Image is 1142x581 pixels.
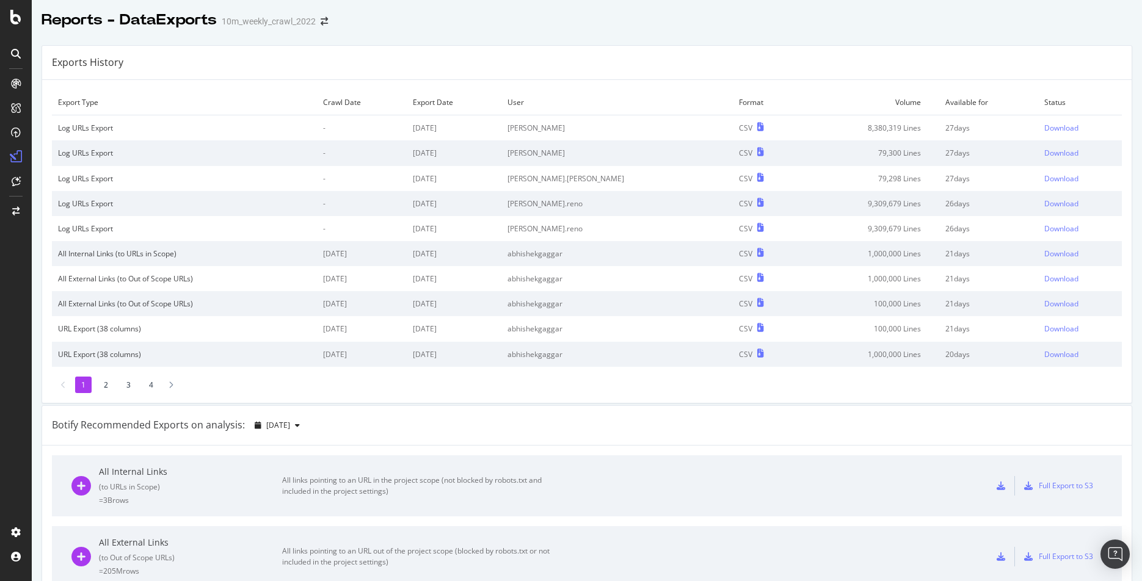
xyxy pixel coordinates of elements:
td: - [317,115,407,141]
div: All Internal Links (to URLs in Scope) [58,248,311,259]
td: 1,000,000 Lines [800,266,939,291]
li: 3 [120,377,137,393]
div: All links pointing to an URL out of the project scope (blocked by robots.txt or not included in t... [282,546,557,568]
a: Download [1044,223,1116,234]
li: 4 [143,377,159,393]
td: - [317,216,407,241]
div: CSV [739,173,752,184]
td: [DATE] [407,291,501,316]
div: Download [1044,273,1078,284]
td: 27 days [939,166,1038,191]
td: abhishekgaggar [501,266,733,291]
td: 21 days [939,291,1038,316]
td: [PERSON_NAME] [501,140,733,165]
div: Download [1044,298,1078,309]
div: Open Intercom Messenger [1100,539,1130,569]
a: Download [1044,298,1116,309]
td: [DATE] [317,241,407,266]
td: abhishekgaggar [501,241,733,266]
div: Log URLs Export [58,123,311,133]
div: Download [1044,248,1078,259]
a: Download [1044,173,1116,184]
div: Download [1044,173,1078,184]
td: User [501,90,733,115]
td: 20 days [939,342,1038,367]
td: [DATE] [407,140,501,165]
td: [DATE] [407,115,501,141]
div: CSV [739,298,752,309]
div: ( to URLs in Scope ) [99,482,282,492]
td: [DATE] [317,291,407,316]
div: Log URLs Export [58,173,311,184]
div: s3-export [1024,482,1033,490]
div: s3-export [1024,552,1033,561]
td: [DATE] [407,166,501,191]
div: Exports History [52,56,123,70]
td: [PERSON_NAME].[PERSON_NAME] [501,166,733,191]
td: [DATE] [407,342,501,367]
div: Log URLs Export [58,223,311,234]
td: 9,309,679 Lines [800,216,939,241]
a: Download [1044,349,1116,359]
div: = 205M rows [99,566,282,576]
span: 2025 Sep. 2nd [266,420,290,430]
div: Download [1044,223,1078,234]
div: All links pointing to an URL in the project scope (not blocked by robots.txt and included in the ... [282,475,557,497]
div: Reports - DataExports [42,10,217,31]
td: Format [733,90,800,115]
div: CSV [739,198,752,209]
td: 21 days [939,241,1038,266]
td: [PERSON_NAME].reno [501,191,733,216]
td: [DATE] [317,316,407,341]
div: Log URLs Export [58,198,311,209]
td: [DATE] [407,191,501,216]
a: Download [1044,273,1116,284]
div: arrow-right-arrow-left [321,17,328,26]
div: Download [1044,323,1078,334]
td: - [317,191,407,216]
div: Botify Recommended Exports on analysis: [52,418,245,432]
td: - [317,166,407,191]
td: 21 days [939,266,1038,291]
div: = 3B rows [99,495,282,505]
td: 1,000,000 Lines [800,241,939,266]
td: [DATE] [407,216,501,241]
td: Crawl Date [317,90,407,115]
div: Download [1044,148,1078,158]
div: csv-export [997,482,1005,490]
div: CSV [739,349,752,359]
td: Status [1038,90,1122,115]
div: All Internal Links [99,466,282,478]
td: 100,000 Lines [800,291,939,316]
a: Download [1044,248,1116,259]
li: 2 [98,377,114,393]
td: Available for [939,90,1038,115]
div: CSV [739,323,752,334]
div: CSV [739,148,752,158]
div: Full Export to S3 [1039,551,1093,561]
td: 9,309,679 Lines [800,191,939,216]
td: Export Date [407,90,501,115]
a: Download [1044,198,1116,209]
td: 79,300 Lines [800,140,939,165]
td: 27 days [939,115,1038,141]
td: 21 days [939,316,1038,341]
td: 100,000 Lines [800,316,939,341]
a: Download [1044,123,1116,133]
td: Export Type [52,90,317,115]
td: 8,380,319 Lines [800,115,939,141]
div: ( to Out of Scope URLs ) [99,552,282,563]
div: CSV [739,273,752,284]
td: 27 days [939,140,1038,165]
td: [DATE] [407,241,501,266]
td: [PERSON_NAME] [501,115,733,141]
td: abhishekgaggar [501,316,733,341]
td: [PERSON_NAME].reno [501,216,733,241]
div: All External Links (to Out of Scope URLs) [58,273,311,284]
div: URL Export (38 columns) [58,323,311,334]
a: Download [1044,148,1116,158]
td: abhishekgaggar [501,342,733,367]
li: 1 [75,377,92,393]
div: Download [1044,198,1078,209]
div: Download [1044,123,1078,133]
